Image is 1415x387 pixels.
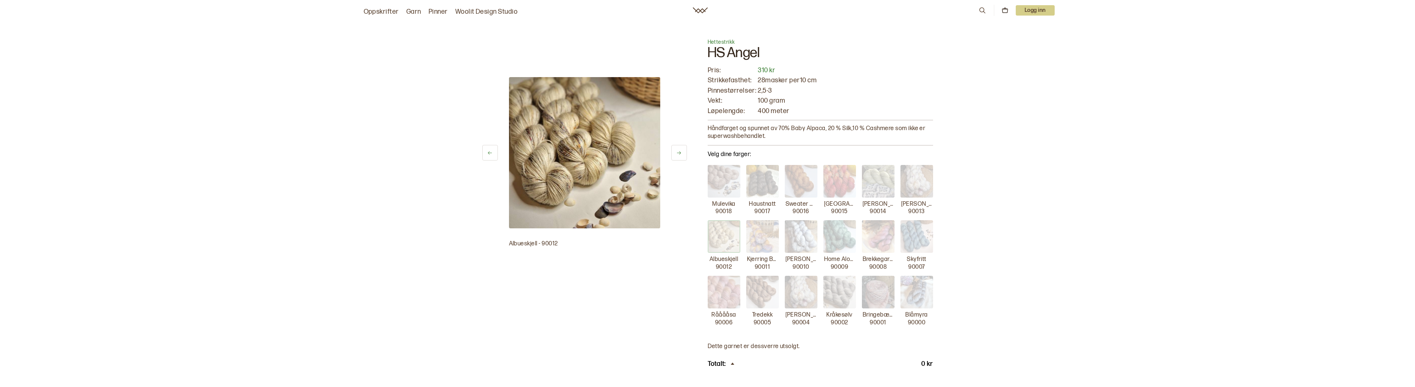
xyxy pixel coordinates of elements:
[863,311,894,319] p: Bringebæreng
[708,150,933,159] p: Velg dine farger:
[712,201,735,208] p: Mulevika
[785,165,817,198] img: Sweater Weather
[823,165,856,198] img: Elm Street
[758,107,933,115] p: 400 meter
[455,7,518,17] a: Woolit Design Studio
[824,201,855,208] p: [GEOGRAPHIC_DATA]
[708,39,735,45] span: Hettestrikk
[826,311,852,319] p: Kråkesølv
[754,319,771,327] p: 90005
[792,319,810,327] p: 90004
[863,256,894,264] p: Brekkegarden
[429,7,448,17] a: Pinner
[785,276,817,308] img: Kari
[862,165,895,198] img: Olivia
[758,66,933,75] p: 310 kr
[900,220,933,253] img: Skyfritt
[708,276,740,308] img: Rååååsa
[708,125,933,140] p: Håndfarget og spunnet av 70% Baby Alpaca, 20 % Silk,10 % Cashmere som ikke er superwashbehandlet.
[786,256,817,264] p: [PERSON_NAME]
[862,220,895,253] img: Brekkegarden
[758,96,933,105] p: 100 gram
[749,201,776,208] p: Haustnatt
[716,264,732,271] p: 90012
[752,311,773,319] p: Tredekk
[908,264,925,271] p: 90007
[900,165,933,198] img: Kari
[823,276,856,308] img: Kråkesølv
[509,240,660,248] p: Albueskjell - 90012
[786,311,817,319] p: [PERSON_NAME]
[746,165,779,198] img: Haustnatt
[831,208,847,216] p: 90015
[863,201,894,208] p: [PERSON_NAME]
[509,77,660,228] img: Bilde av garn
[901,201,932,208] p: [PERSON_NAME]
[708,165,740,198] img: Mulevika
[785,220,817,253] img: Ellen
[747,256,778,264] p: Kjerring Bråte
[758,86,933,95] p: 2,5 - 3
[708,220,740,253] img: Albueskjell
[708,76,757,85] p: Strikkefasthet:
[905,311,928,319] p: Blåmyra
[708,86,757,95] p: Pinnestørrelser:
[1016,5,1055,16] button: User dropdown
[869,264,887,271] p: 90008
[908,319,925,327] p: 90000
[746,220,779,253] img: Kjerring Bråte
[758,76,933,85] p: 28 masker per 10 cm
[754,208,770,216] p: 90017
[862,276,895,308] img: Bringebæreng
[693,7,708,13] a: Woolit
[1016,5,1055,16] p: Logg inn
[870,319,886,327] p: 90001
[824,256,855,264] p: Home Alone
[715,319,733,327] p: 90006
[708,46,933,66] h1: HS Angel
[831,264,848,271] p: 90009
[715,208,732,216] p: 90018
[708,360,736,368] div: Totalt:
[921,360,933,368] p: 0 kr
[406,7,421,17] a: Garn
[708,107,757,115] p: Løpelengde:
[708,96,757,105] p: Vekt:
[793,264,809,271] p: 90010
[908,208,925,216] p: 90013
[907,256,926,264] p: Skyfritt
[708,66,757,75] p: Pris:
[831,319,848,327] p: 90002
[710,256,738,264] p: Albueskjell
[755,264,770,271] p: 90011
[708,360,726,368] p: Totalt:
[364,7,399,17] a: Oppskrifter
[708,343,933,351] p: Dette garnet er dessverre utsolgt.
[786,201,817,208] p: Sweater Weather
[746,276,779,308] img: Tredekk
[793,208,809,216] p: 90016
[900,276,933,308] img: Blåmyra
[711,311,736,319] p: Rååååsa
[870,208,886,216] p: 90014
[823,220,856,253] img: Home Alone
